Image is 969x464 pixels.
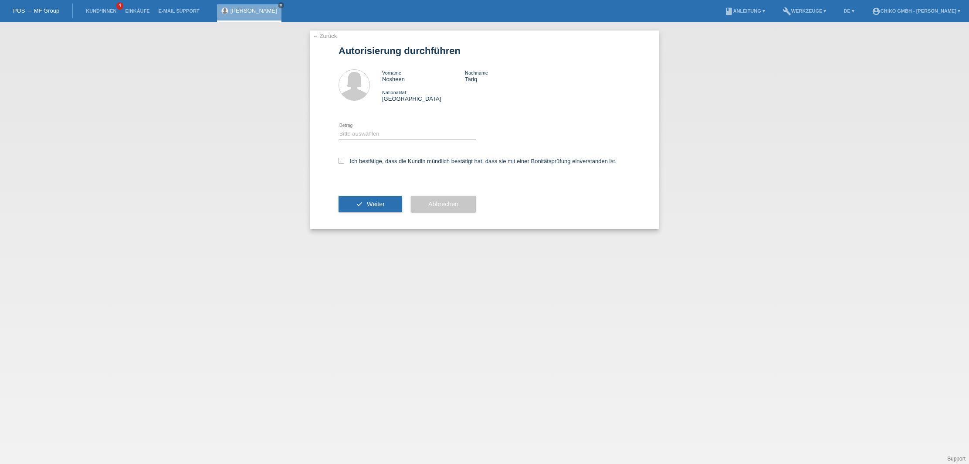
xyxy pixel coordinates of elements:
i: check [356,201,363,208]
div: Nosheen [382,69,465,82]
span: Nachname [465,70,488,75]
a: [PERSON_NAME] [230,7,277,14]
i: close [279,3,283,7]
button: Abbrechen [411,196,476,212]
span: Nationalität [382,90,406,95]
label: Ich bestätige, dass die Kundin mündlich bestätigt hat, dass sie mit einer Bonitätsprüfung einvers... [339,158,617,164]
i: book [725,7,733,16]
div: [GEOGRAPHIC_DATA] [382,89,465,102]
a: buildWerkzeuge ▾ [778,8,831,14]
button: check Weiter [339,196,402,212]
span: Vorname [382,70,401,75]
i: build [783,7,791,16]
a: close [278,2,284,8]
a: bookAnleitung ▾ [720,8,769,14]
span: Weiter [367,201,385,208]
a: POS — MF Group [13,7,59,14]
span: 4 [116,2,123,10]
a: Einkäufe [121,8,154,14]
a: Kund*innen [81,8,121,14]
a: account_circleChiko GmbH - [PERSON_NAME] ▾ [867,8,965,14]
a: E-Mail Support [154,8,204,14]
a: Support [947,456,966,462]
a: ← Zurück [312,33,337,39]
h1: Autorisierung durchführen [339,45,630,56]
span: Abbrechen [428,201,458,208]
a: DE ▾ [839,8,858,14]
i: account_circle [872,7,881,16]
div: Tariq [465,69,548,82]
